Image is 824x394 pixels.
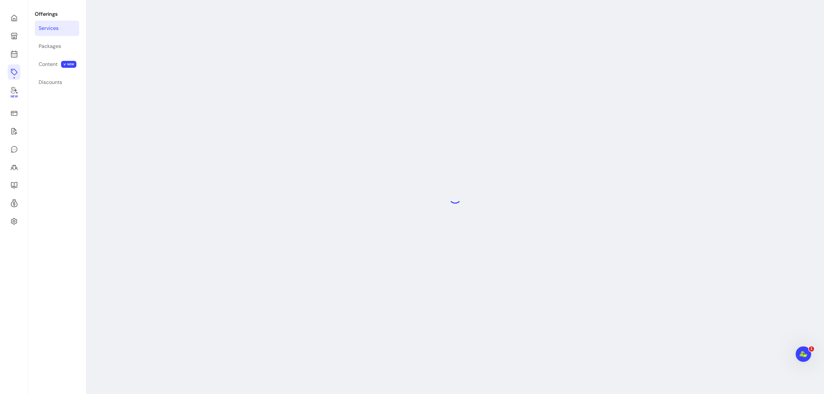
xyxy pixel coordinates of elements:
a: Refer & Earn [8,196,20,211]
span: New [10,95,17,99]
a: Calendar [8,46,20,62]
span: NEW [61,61,77,68]
a: Settings [8,214,20,229]
a: Home [8,10,20,26]
a: Discounts [35,75,79,90]
span: 1 [809,346,814,352]
a: My Page [8,28,20,44]
div: Packages [39,42,61,50]
a: Offerings [8,64,20,80]
div: Discounts [39,78,62,86]
a: Sales [8,105,20,121]
div: Loading [449,191,462,204]
a: Waivers [8,124,20,139]
div: Services [39,24,59,32]
a: Services [35,21,79,36]
p: Offerings [35,10,79,18]
a: My Messages [8,142,20,157]
a: Clients [8,160,20,175]
a: Packages [35,39,79,54]
div: Content [39,60,58,68]
a: New [8,82,20,103]
a: Content NEW [35,57,79,72]
iframe: Intercom live chat [796,346,811,362]
a: Resources [8,178,20,193]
